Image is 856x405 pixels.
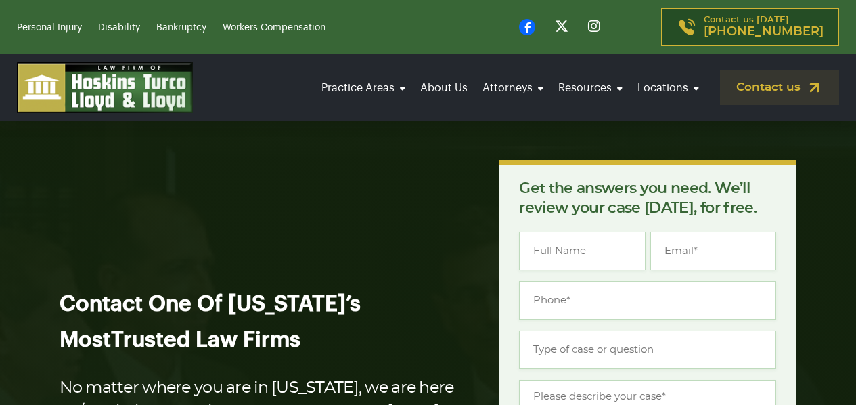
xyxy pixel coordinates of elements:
p: Contact us [DATE] [704,16,824,39]
a: Workers Compensation [223,23,325,33]
a: Bankruptcy [156,23,206,33]
a: About Us [416,69,472,107]
a: Disability [98,23,140,33]
input: Email* [650,232,776,270]
span: Most [60,329,111,351]
p: Get the answers you need. We’ll review your case [DATE], for free. [519,179,776,218]
a: Locations [633,69,703,107]
a: Contact us [720,70,839,105]
span: Contact One Of [US_STATE]’s [60,293,361,315]
span: Trusted Law Firms [111,329,300,351]
a: Personal Injury [17,23,82,33]
input: Phone* [519,281,776,320]
a: Resources [554,69,627,107]
img: logo [17,62,193,113]
a: Practice Areas [317,69,409,107]
a: Attorneys [478,69,547,107]
input: Full Name [519,232,645,270]
span: [PHONE_NUMBER] [704,25,824,39]
input: Type of case or question [519,331,776,369]
a: Contact us [DATE][PHONE_NUMBER] [661,8,839,46]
